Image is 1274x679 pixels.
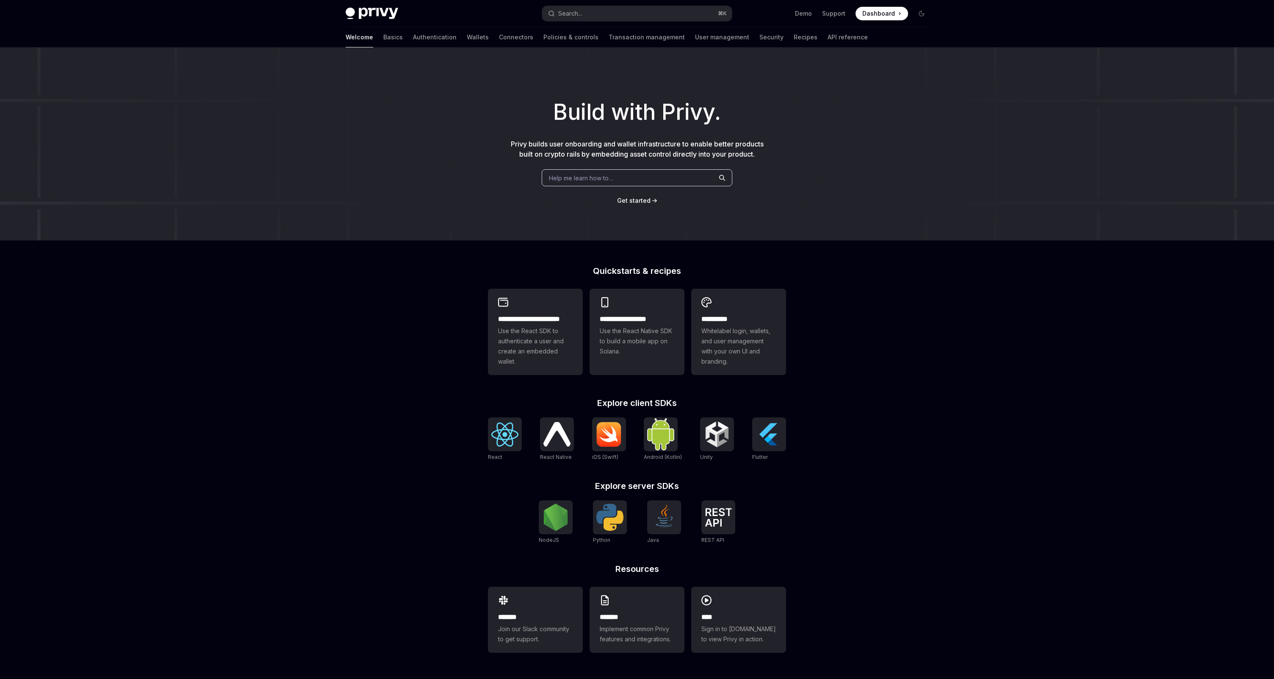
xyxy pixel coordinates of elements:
[542,504,569,531] img: NodeJS
[543,422,571,446] img: React Native
[549,174,613,182] span: Help me learn how to…
[539,537,559,543] span: NodeJS
[488,482,786,490] h2: Explore server SDKs
[488,587,583,653] a: **** **Join our Slack community to get support.
[856,7,908,20] a: Dashboard
[647,537,659,543] span: Java
[600,624,674,644] span: Implement common Privy features and integrations.
[488,399,786,407] h2: Explore client SDKs
[700,417,734,461] a: UnityUnity
[592,417,626,461] a: iOS (Swift)iOS (Swift)
[828,27,868,47] a: API reference
[595,422,623,447] img: iOS (Swift)
[701,500,735,544] a: REST APIREST API
[488,267,786,275] h2: Quickstarts & recipes
[752,417,786,461] a: FlutterFlutter
[593,537,610,543] span: Python
[488,417,522,461] a: ReactReact
[752,454,768,460] span: Flutter
[695,27,749,47] a: User management
[488,565,786,573] h2: Resources
[756,421,783,448] img: Flutter
[700,454,713,460] span: Unity
[596,504,623,531] img: Python
[617,197,651,204] span: Get started
[413,27,457,47] a: Authentication
[14,96,1260,129] h1: Build with Privy.
[915,7,928,20] button: Toggle dark mode
[499,27,533,47] a: Connectors
[346,27,373,47] a: Welcome
[644,454,682,460] span: Android (Kotlin)
[498,326,573,367] span: Use the React SDK to authenticate a user and create an embedded wallet.
[609,27,685,47] a: Transaction management
[691,289,786,375] a: **** *****Whitelabel login, wallets, and user management with your own UI and branding.
[346,8,398,19] img: dark logo
[488,454,502,460] span: React
[383,27,403,47] a: Basics
[600,326,674,356] span: Use the React Native SDK to build a mobile app on Solana.
[511,140,764,158] span: Privy builds user onboarding and wallet infrastructure to enable better products built on crypto ...
[759,27,784,47] a: Security
[543,27,598,47] a: Policies & controls
[590,587,684,653] a: **** **Implement common Privy features and integrations.
[593,500,627,544] a: PythonPython
[705,508,732,527] img: REST API
[592,454,618,460] span: iOS (Swift)
[644,417,682,461] a: Android (Kotlin)Android (Kotlin)
[558,8,582,19] div: Search...
[647,418,674,450] img: Android (Kotlin)
[701,326,776,367] span: Whitelabel login, wallets, and user management with your own UI and branding.
[651,504,678,531] img: Java
[822,9,845,18] a: Support
[540,417,574,461] a: React NativeReact Native
[540,454,572,460] span: React Native
[862,9,895,18] span: Dashboard
[491,422,518,447] img: React
[795,9,812,18] a: Demo
[539,500,573,544] a: NodeJSNodeJS
[647,500,681,544] a: JavaJava
[703,421,731,448] img: Unity
[718,10,727,17] span: ⌘ K
[691,587,786,653] a: ****Sign in to [DOMAIN_NAME] to view Privy in action.
[701,624,776,644] span: Sign in to [DOMAIN_NAME] to view Privy in action.
[701,537,724,543] span: REST API
[498,624,573,644] span: Join our Slack community to get support.
[617,196,651,205] a: Get started
[590,289,684,375] a: **** **** **** ***Use the React Native SDK to build a mobile app on Solana.
[542,6,732,21] button: Search...⌘K
[794,27,817,47] a: Recipes
[467,27,489,47] a: Wallets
